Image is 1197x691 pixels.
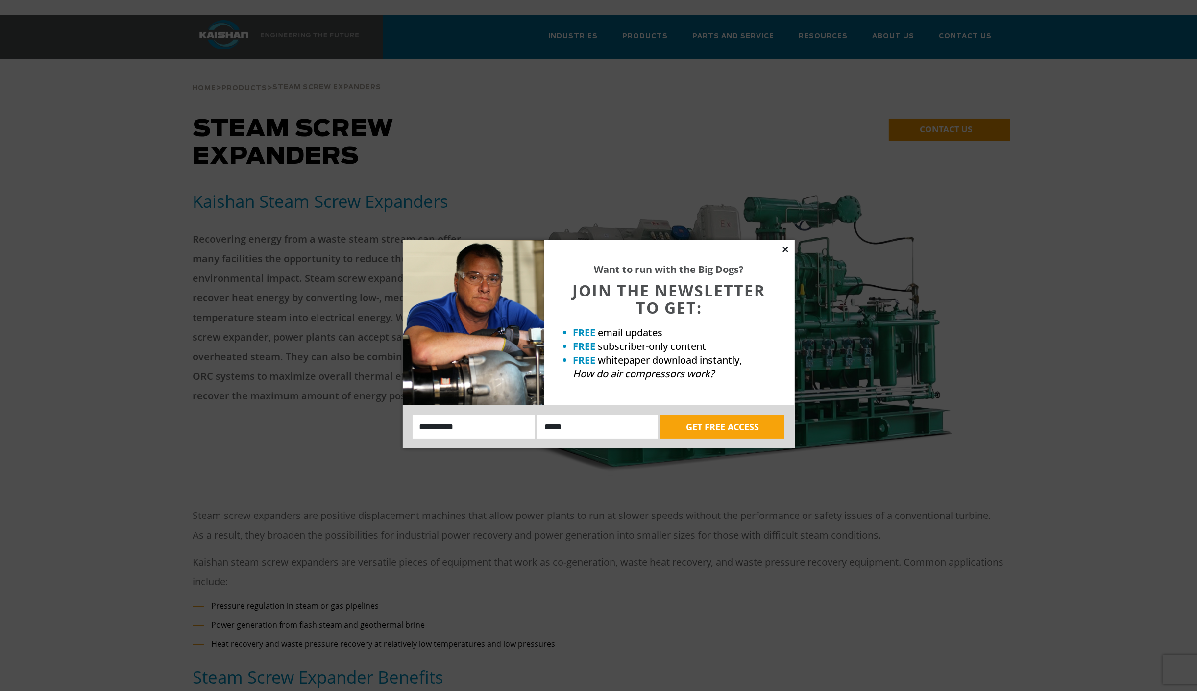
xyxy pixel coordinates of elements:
[598,353,742,367] span: whitepaper download instantly,
[413,415,536,439] input: Name:
[781,245,790,254] button: Close
[573,340,596,353] strong: FREE
[594,263,744,276] strong: Want to run with the Big Dogs?
[573,367,715,380] em: How do air compressors work?
[598,340,707,353] span: subscriber-only content
[573,353,596,367] strong: FREE
[537,415,658,439] input: Email
[660,415,784,439] button: GET FREE ACCESS
[573,326,596,339] strong: FREE
[573,280,766,318] span: JOIN THE NEWSLETTER TO GET:
[598,326,663,339] span: email updates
